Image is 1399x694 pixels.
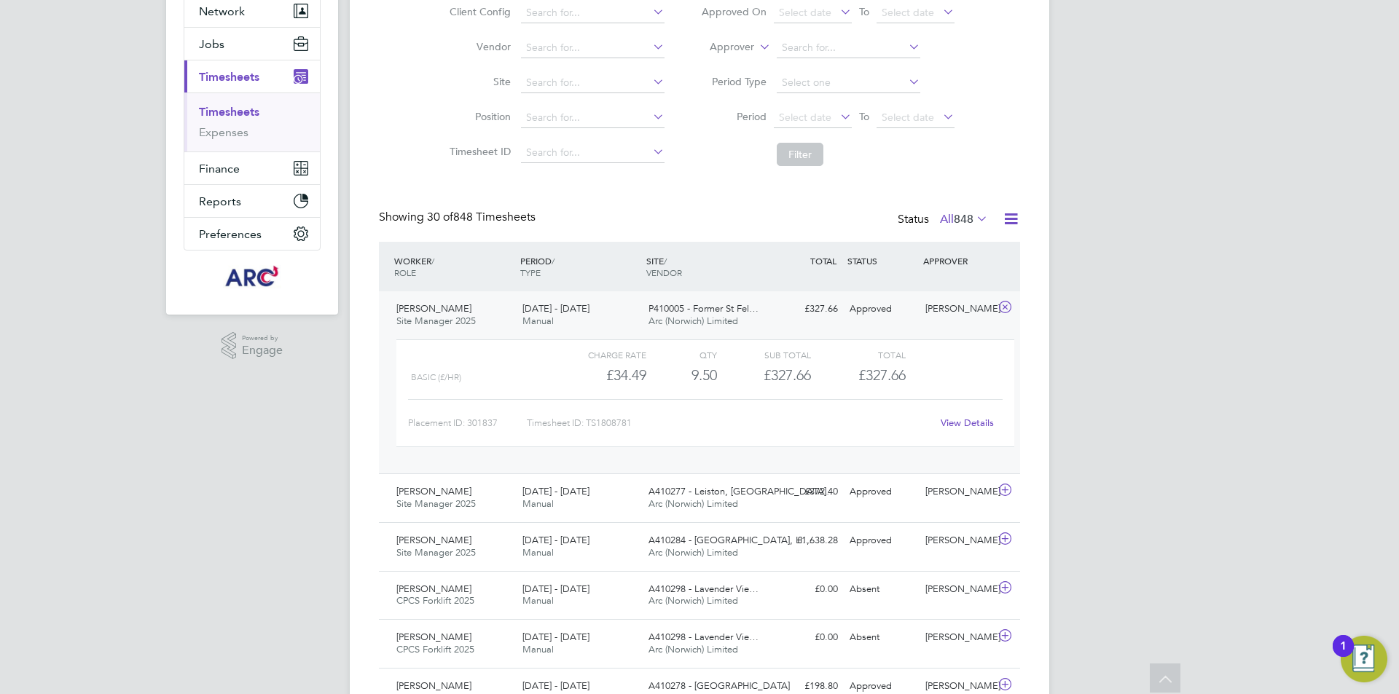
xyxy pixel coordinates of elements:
span: TYPE [520,267,541,278]
div: £372.40 [768,480,844,504]
span: Powered by [242,332,283,344]
span: [DATE] - [DATE] [522,583,589,595]
span: P410005 - Former St Fel… [648,302,759,315]
span: Timesheets [199,70,259,84]
div: PERIOD [517,248,643,285]
span: Arc (Norwich) Limited [648,546,738,559]
a: Timesheets [199,105,259,119]
span: Site Manager 2025 [396,546,476,559]
input: Search for... [521,73,665,93]
span: Preferences [199,227,262,241]
div: Placement ID: 301837 [408,411,527,435]
label: Period Type [701,75,767,88]
button: Reports [184,185,320,217]
label: Approver [689,40,754,55]
span: Select date [779,6,831,19]
div: SITE [643,248,769,285]
div: Total [811,346,905,363]
div: [PERSON_NAME] [920,480,995,504]
span: To [855,2,874,21]
div: Charge rate [552,346,646,363]
div: Status [898,210,991,230]
div: Sub Total [717,346,811,363]
span: [PERSON_NAME] [396,583,471,595]
span: £327.66 [858,366,906,384]
span: A410278 - [GEOGRAPHIC_DATA] [648,679,790,692]
span: Manual [522,315,554,327]
span: A410284 - [GEOGRAPHIC_DATA], H… [648,534,812,546]
div: [PERSON_NAME] [920,529,995,553]
span: A410277 - Leiston, [GEOGRAPHIC_DATA]… [648,485,836,497]
button: Jobs [184,28,320,60]
span: Manual [522,594,554,607]
span: 848 [954,212,973,226]
span: To [855,107,874,126]
input: Select one [777,73,920,93]
button: Timesheets [184,60,320,92]
button: Filter [777,143,823,166]
span: [DATE] - [DATE] [522,302,589,315]
div: APPROVER [920,248,995,274]
div: Approved [844,529,920,553]
span: [DATE] - [DATE] [522,485,589,497]
div: Timesheets [184,92,320,151]
span: CPCS Forklift 2025 [396,643,474,655]
span: Arc (Norwich) Limited [648,643,738,655]
span: Select date [882,111,934,124]
div: [PERSON_NAME] [920,577,995,602]
div: Approved [844,297,920,321]
span: Engage [242,344,283,357]
div: £0.00 [768,626,844,650]
div: Absent [844,577,920,602]
span: [PERSON_NAME] [396,631,471,643]
label: Vendor [445,40,511,53]
a: View Details [941,417,994,429]
span: [PERSON_NAME] [396,534,471,546]
div: STATUS [844,248,920,274]
div: £0.00 [768,577,844,602]
span: Jobs [199,37,224,51]
span: [DATE] - [DATE] [522,679,589,692]
div: 9.50 [646,363,717,387]
span: Select date [779,111,831,124]
label: Position [445,110,511,123]
button: Finance [184,152,320,184]
button: Preferences [184,218,320,250]
div: Timesheet ID: TS1808781 [527,411,931,435]
span: A410298 - Lavender Vie… [648,583,759,595]
input: Search for... [521,38,665,58]
span: [DATE] - [DATE] [522,631,589,643]
label: Site [445,75,511,88]
span: Arc (Norwich) Limited [648,594,738,607]
span: ROLE [394,267,416,278]
input: Search for... [777,38,920,58]
label: Period [701,110,767,123]
span: Site Manager 2025 [396,315,476,327]
span: [DATE] - [DATE] [522,534,589,546]
span: [PERSON_NAME] [396,679,471,692]
div: Absent [844,626,920,650]
div: Approved [844,480,920,504]
span: 30 of [427,210,453,224]
div: 1 [1340,646,1347,665]
span: Network [199,4,245,18]
span: Manual [522,497,554,510]
div: £1,638.28 [768,529,844,553]
span: TOTAL [810,255,836,267]
span: 848 Timesheets [427,210,536,224]
span: / [431,255,434,267]
div: £34.49 [552,363,646,387]
span: Site Manager 2025 [396,497,476,510]
span: Finance [199,162,240,176]
div: WORKER [391,248,517,285]
span: Arc (Norwich) Limited [648,497,738,510]
label: All [940,212,988,226]
span: Manual [522,643,554,655]
div: £327.66 [717,363,811,387]
span: Basic (£/HR) [411,372,461,382]
span: [PERSON_NAME] [396,302,471,315]
div: [PERSON_NAME] [920,297,995,321]
span: VENDOR [646,267,682,278]
span: / [664,255,667,267]
a: Expenses [199,125,248,139]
